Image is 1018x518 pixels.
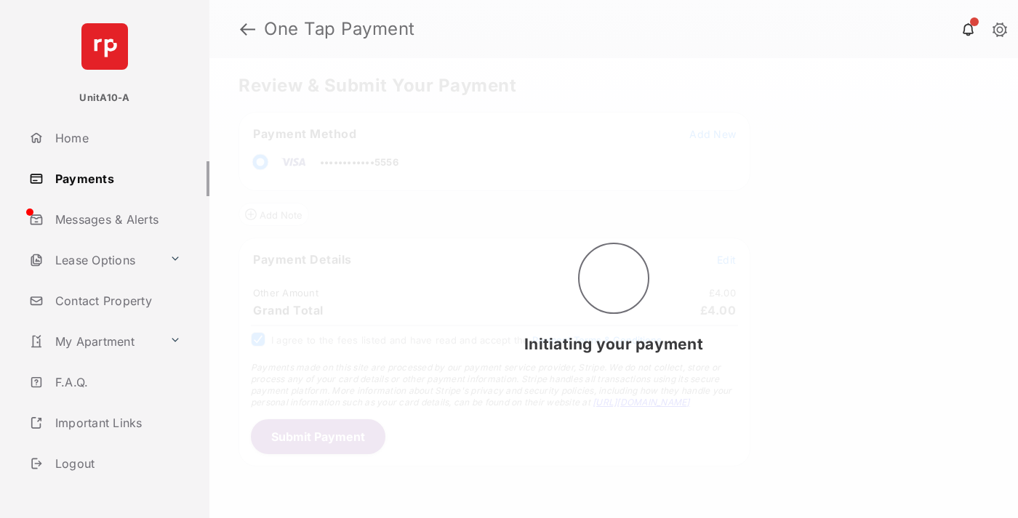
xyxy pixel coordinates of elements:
a: Contact Property [23,283,209,318]
span: Initiating your payment [524,335,703,353]
a: Home [23,121,209,155]
img: svg+xml;base64,PHN2ZyB4bWxucz0iaHR0cDovL3d3dy53My5vcmcvMjAwMC9zdmciIHdpZHRoPSI2NCIgaGVpZ2h0PSI2NC... [81,23,128,70]
a: F.A.Q. [23,365,209,400]
a: Important Links [23,405,187,440]
a: Messages & Alerts [23,202,209,237]
a: My Apartment [23,324,164,359]
a: Payments [23,161,209,196]
a: Lease Options [23,243,164,278]
p: UnitA10-A [79,91,129,105]
strong: One Tap Payment [264,20,415,38]
a: Logout [23,446,209,481]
